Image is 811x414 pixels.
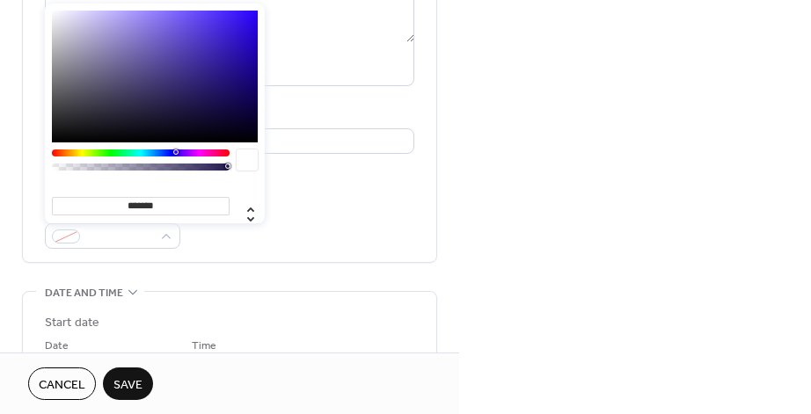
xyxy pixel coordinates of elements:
button: Cancel [28,367,96,400]
span: Save [113,376,142,395]
div: Start date [45,314,99,332]
span: Time [192,337,216,355]
button: Save [103,367,153,400]
span: Date [45,337,69,355]
span: Cancel [39,376,85,395]
span: Date and time [45,284,123,302]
